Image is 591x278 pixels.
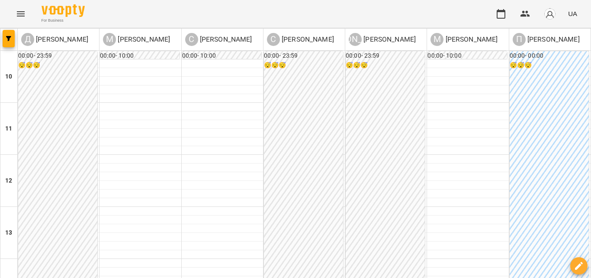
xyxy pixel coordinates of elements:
h6: 00:00 - 23:59 [18,51,97,61]
span: UA [568,9,577,18]
span: For Business [42,18,85,23]
div: М [103,33,116,46]
a: С [PERSON_NAME] [267,33,334,46]
h6: 00:00 - 10:00 [182,51,261,61]
button: Menu [10,3,31,24]
div: П [513,33,526,46]
p: [PERSON_NAME] [362,34,416,45]
div: [PERSON_NAME] [349,33,362,46]
a: М [PERSON_NAME] [103,33,170,46]
h6: 😴😴😴 [264,61,343,70]
div: М [430,33,443,46]
h6: 😴😴😴 [346,61,425,70]
p: [PERSON_NAME] [526,34,580,45]
div: Полтавцева Наталя [513,33,580,46]
h6: 😴😴😴 [510,61,589,70]
button: UA [565,6,581,22]
p: [PERSON_NAME] [443,34,498,45]
p: [PERSON_NAME] [198,34,252,45]
a: С [PERSON_NAME] [185,33,252,46]
a: Д [PERSON_NAME] [21,33,88,46]
div: Марченкова Анастасія [103,33,170,46]
a: [PERSON_NAME] [PERSON_NAME] [349,33,416,46]
a: П [PERSON_NAME] [513,33,580,46]
h6: 00:00 - 10:00 [427,51,507,61]
h6: 😴😴😴 [18,61,97,70]
p: [PERSON_NAME] [280,34,334,45]
h6: 11 [5,124,12,134]
h6: 00:00 - 10:00 [100,51,179,61]
img: avatar_s.png [544,8,556,20]
h6: 13 [5,228,12,238]
h6: 00:00 - 23:59 [346,51,425,61]
div: Мельник Божена [430,33,498,46]
div: Слободян Андрій [267,33,334,46]
a: М [PERSON_NAME] [430,33,498,46]
div: Антонюк Софія [349,33,416,46]
p: [PERSON_NAME] [34,34,88,45]
div: С [267,33,280,46]
h6: 00:00 - 23:59 [264,51,343,61]
h6: 10 [5,72,12,82]
p: [PERSON_NAME] [116,34,170,45]
img: Voopty Logo [42,4,85,17]
div: Савіцька Зоряна [185,33,252,46]
div: С [185,33,198,46]
div: Дробна Уляна [21,33,88,46]
div: Д [21,33,34,46]
h6: 12 [5,176,12,186]
h6: 00:00 - 00:00 [510,51,589,61]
